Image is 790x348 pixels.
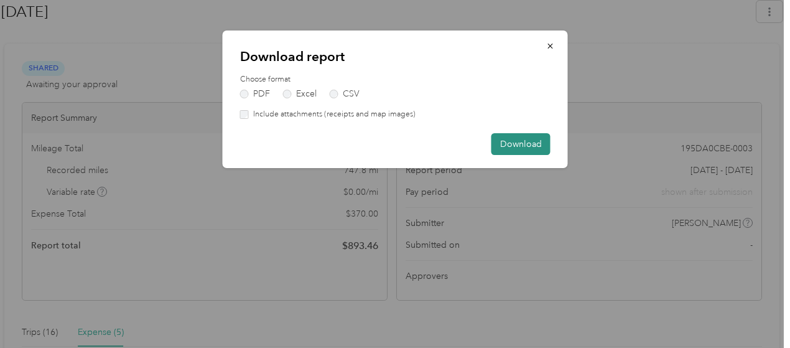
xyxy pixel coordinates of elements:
label: Excel [283,90,317,98]
button: Download [491,133,551,155]
label: PDF [240,90,270,98]
p: Download report [240,48,551,65]
label: Include attachments (receipts and map images) [249,109,416,120]
label: CSV [330,90,360,98]
label: Choose format [240,74,551,85]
